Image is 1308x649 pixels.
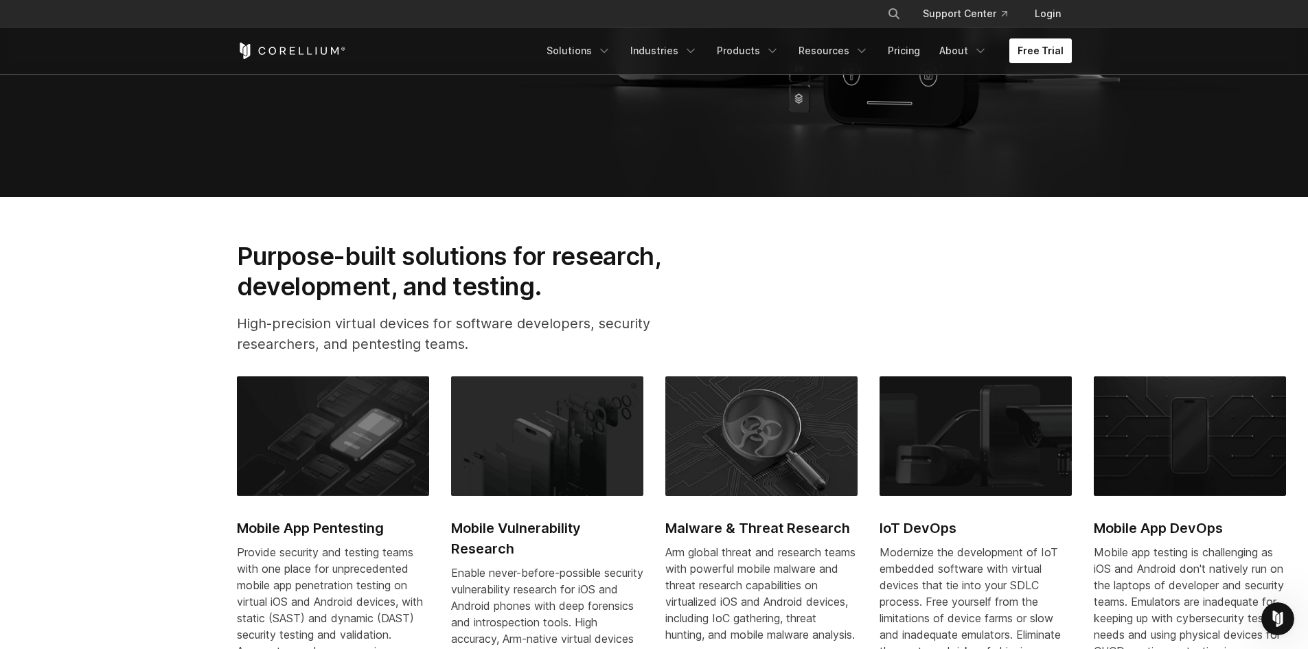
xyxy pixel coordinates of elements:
[880,518,1072,538] h2: IoT DevOps
[538,38,619,63] a: Solutions
[880,376,1072,496] img: IoT DevOps
[622,38,706,63] a: Industries
[1261,602,1294,635] iframe: Intercom live chat
[880,38,928,63] a: Pricing
[237,518,429,538] h2: Mobile App Pentesting
[1024,1,1072,26] a: Login
[451,376,643,496] img: Mobile Vulnerability Research
[451,518,643,559] h2: Mobile Vulnerability Research
[882,1,906,26] button: Search
[237,376,429,496] img: Mobile App Pentesting
[237,313,705,354] p: High-precision virtual devices for software developers, security researchers, and pentesting teams.
[1094,518,1286,538] h2: Mobile App DevOps
[1094,376,1286,496] img: Mobile App DevOps
[790,38,877,63] a: Resources
[871,1,1072,26] div: Navigation Menu
[665,376,858,496] img: Malware & Threat Research
[237,43,346,59] a: Corellium Home
[912,1,1018,26] a: Support Center
[538,38,1072,63] div: Navigation Menu
[665,544,858,643] div: Arm global threat and research teams with powerful mobile malware and threat research capabilitie...
[931,38,996,63] a: About
[709,38,788,63] a: Products
[1009,38,1072,63] a: Free Trial
[665,518,858,538] h2: Malware & Threat Research
[237,241,705,302] h2: Purpose-built solutions for research, development, and testing.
